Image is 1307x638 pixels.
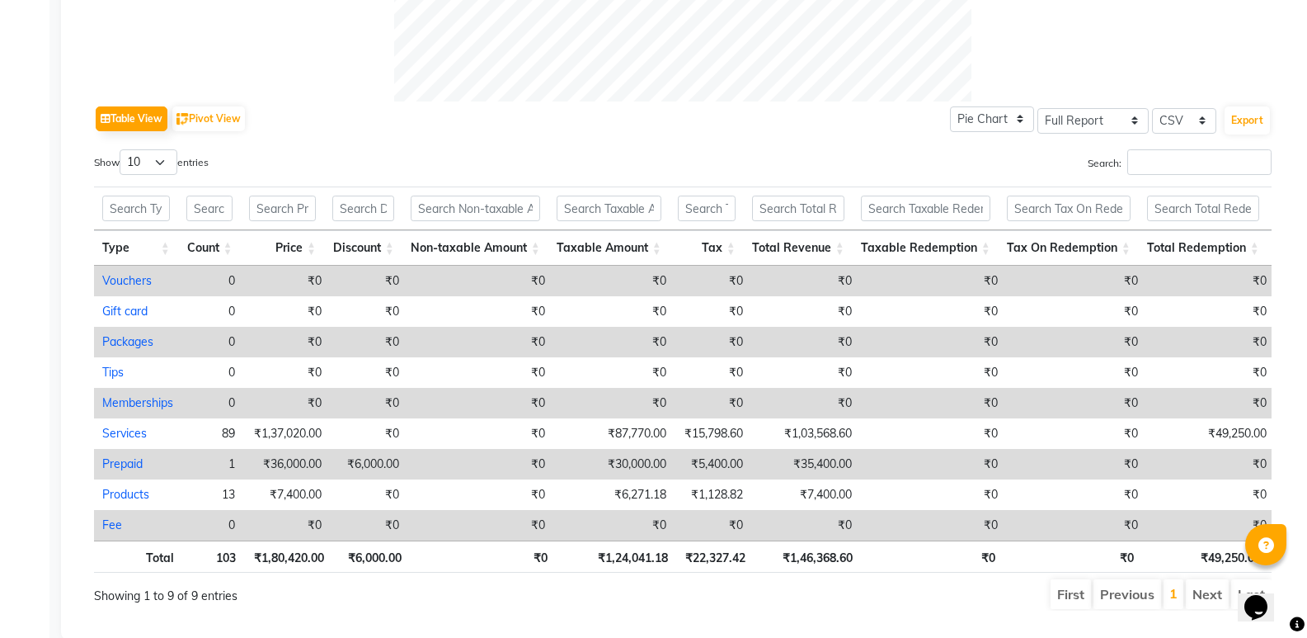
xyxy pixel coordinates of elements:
td: ₹1,128.82 [675,480,751,510]
td: ₹6,271.18 [553,480,675,510]
td: ₹6,000.00 [330,449,407,480]
td: ₹1,03,568.60 [751,418,860,449]
th: Type: activate to sort column ascending [94,230,178,266]
button: Table View [96,106,167,131]
td: ₹0 [675,266,751,296]
td: ₹0 [330,388,407,418]
td: ₹0 [243,510,330,541]
td: ₹0 [1146,327,1275,357]
td: ₹0 [330,327,407,357]
td: ₹0 [675,388,751,418]
input: Search Count [186,196,233,221]
td: ₹0 [860,510,1006,541]
td: 1 [181,449,243,480]
th: ₹1,80,420.00 [244,541,331,573]
td: ₹0 [553,388,675,418]
td: ₹0 [1146,296,1275,327]
select: Showentries [120,149,177,175]
td: ₹0 [407,480,553,510]
td: ₹5,400.00 [675,449,751,480]
label: Show entries [94,149,209,175]
input: Search Total Redemption [1147,196,1259,221]
a: Vouchers [102,273,152,288]
td: ₹87,770.00 [553,418,675,449]
td: ₹0 [751,296,860,327]
input: Search: [1127,149,1272,175]
input: Search Taxable Redemption [861,196,990,221]
input: Search Tax [678,196,736,221]
th: ₹0 [1004,541,1142,573]
input: Search Price [249,196,316,221]
td: 0 [181,357,243,388]
td: ₹0 [407,510,553,541]
a: Products [102,487,149,502]
td: ₹0 [675,357,751,388]
td: ₹0 [675,296,751,327]
td: ₹0 [675,327,751,357]
th: Total Redemption: activate to sort column ascending [1139,230,1267,266]
td: ₹0 [1146,357,1275,388]
td: ₹0 [407,266,553,296]
th: 103 [182,541,245,573]
td: ₹15,798.60 [675,418,751,449]
td: ₹0 [553,296,675,327]
td: ₹0 [1006,449,1146,480]
a: Services [102,426,147,441]
td: ₹7,400.00 [243,480,330,510]
td: ₹0 [407,449,553,480]
td: ₹0 [330,357,407,388]
label: Search: [1088,149,1272,175]
td: ₹0 [860,449,1006,480]
input: Search Total Revenue [752,196,844,221]
td: ₹0 [553,510,675,541]
td: ₹36,000.00 [243,449,330,480]
td: ₹0 [860,418,1006,449]
td: ₹0 [751,327,860,357]
td: ₹0 [553,266,675,296]
td: ₹0 [330,418,407,449]
button: Pivot View [172,106,245,131]
td: ₹0 [751,510,860,541]
td: 0 [181,296,243,327]
button: Export [1225,106,1270,135]
a: Prepaid [102,456,143,471]
td: ₹0 [1146,510,1275,541]
td: ₹0 [243,388,330,418]
td: ₹7,400.00 [751,480,860,510]
td: ₹0 [1006,327,1146,357]
td: ₹0 [860,327,1006,357]
th: ₹22,327.42 [676,541,754,573]
a: Gift card [102,304,148,319]
td: ₹0 [553,357,675,388]
th: Total [94,541,182,573]
th: Tax On Redemption: activate to sort column ascending [999,230,1139,266]
td: ₹0 [1006,357,1146,388]
td: ₹0 [1146,449,1275,480]
td: ₹0 [243,327,330,357]
td: ₹0 [860,480,1006,510]
td: ₹0 [751,266,860,296]
a: Packages [102,334,153,349]
td: ₹0 [1006,480,1146,510]
td: ₹0 [860,296,1006,327]
td: 0 [181,388,243,418]
td: ₹0 [330,266,407,296]
th: Taxable Redemption: activate to sort column ascending [853,230,999,266]
a: Memberships [102,395,173,410]
td: 13 [181,480,243,510]
td: ₹0 [1006,296,1146,327]
td: 0 [181,327,243,357]
td: 0 [181,266,243,296]
td: ₹0 [751,357,860,388]
td: ₹0 [860,388,1006,418]
th: ₹0 [410,541,556,573]
input: Search Type [102,196,170,221]
td: ₹0 [1006,266,1146,296]
a: Tips [102,365,124,380]
td: ₹0 [1146,388,1275,418]
td: ₹0 [751,388,860,418]
td: ₹0 [407,388,553,418]
td: ₹35,400.00 [751,449,860,480]
td: ₹49,250.00 [1146,418,1275,449]
td: ₹30,000.00 [553,449,675,480]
